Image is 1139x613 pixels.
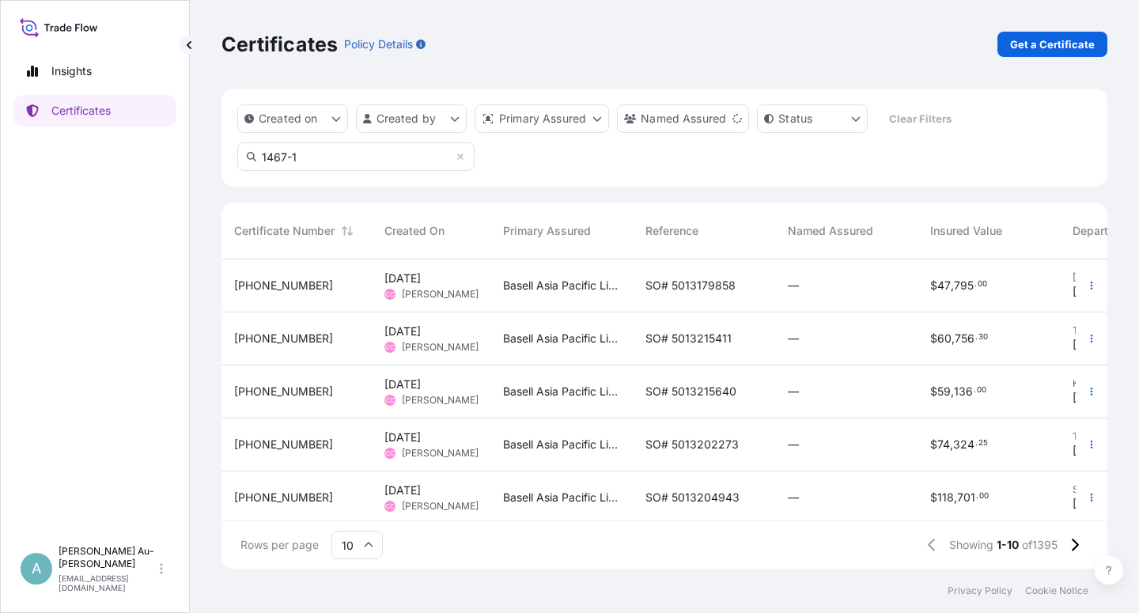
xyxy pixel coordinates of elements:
span: [DATE] [384,429,421,445]
p: [PERSON_NAME] Au-[PERSON_NAME] [59,545,157,570]
span: CC [385,445,395,461]
span: Showing [949,537,993,553]
span: Insured Value [930,223,1002,239]
span: [PHONE_NUMBER] [234,278,333,293]
span: 47 [937,280,951,291]
span: Basell Asia Pacific Limited [503,384,620,399]
span: 00 [978,282,987,287]
span: , [954,492,957,503]
p: Status [778,111,812,127]
span: [PHONE_NUMBER] [234,384,333,399]
span: 60 [937,333,952,344]
span: 795 [954,280,974,291]
span: [DATE] [384,377,421,392]
span: $ [930,386,937,397]
span: Named Assured [788,223,873,239]
button: certificateStatus Filter options [757,104,868,133]
span: Reference [645,223,698,239]
span: 1-10 [997,537,1019,553]
span: [PERSON_NAME] [402,394,479,407]
span: 136 [954,386,973,397]
span: Basell Asia Pacific Limited [503,437,620,452]
p: Created by [377,111,437,127]
span: 756 [955,333,974,344]
a: Privacy Policy [948,585,1012,597]
span: — [788,384,799,399]
span: SO# 5013215640 [645,384,736,399]
span: SO# 5013202273 [645,437,739,452]
span: . [976,494,978,499]
span: [PHONE_NUMBER] [234,490,333,505]
button: distributor Filter options [475,104,609,133]
span: $ [930,492,937,503]
span: [PHONE_NUMBER] [234,331,333,346]
span: CC [385,498,395,514]
span: , [951,280,954,291]
span: . [974,388,976,393]
p: Insights [51,63,92,79]
span: Departure [1073,223,1125,239]
span: [DATE] [384,324,421,339]
span: , [952,333,955,344]
span: Rows per page [240,537,319,553]
span: SO# 5013204943 [645,490,740,505]
span: SO# 5013179858 [645,278,736,293]
span: CC [385,339,395,355]
p: [EMAIL_ADDRESS][DOMAIN_NAME] [59,573,157,592]
button: Sort [338,221,357,240]
span: $ [930,280,937,291]
a: Get a Certificate [997,32,1107,57]
span: Primary Assured [503,223,591,239]
span: 324 [953,439,974,450]
span: Basell Asia Pacific Limited [503,278,620,293]
span: 00 [977,388,986,393]
span: Certificate Number [234,223,335,239]
span: . [974,282,977,287]
span: of 1395 [1022,537,1058,553]
span: Basell Asia Pacific Limited [503,490,620,505]
p: Get a Certificate [1010,36,1095,52]
span: , [951,386,954,397]
span: [PERSON_NAME] [402,288,479,301]
span: . [975,441,978,446]
span: [DATE] [1073,443,1109,459]
a: Cookie Notice [1025,585,1088,597]
p: Certificates [51,103,111,119]
span: $ [930,439,937,450]
span: 30 [978,335,988,340]
span: [PERSON_NAME] [402,500,479,513]
span: [DATE] [1073,337,1109,353]
p: Clear Filters [889,111,952,127]
span: [DATE] [384,482,421,498]
span: CC [385,286,395,302]
span: 00 [979,494,989,499]
input: Search Certificate or Reference... [237,142,475,171]
span: [PERSON_NAME] [402,341,479,354]
span: Basell Asia Pacific Limited [503,331,620,346]
a: Certificates [13,95,176,127]
span: [PHONE_NUMBER] [234,437,333,452]
span: — [788,278,799,293]
span: Created On [384,223,445,239]
span: , [950,439,953,450]
button: Clear Filters [876,106,964,131]
span: 25 [978,441,988,446]
span: CC [385,392,395,408]
span: . [975,335,978,340]
p: Certificates [221,32,338,57]
span: 118 [937,492,954,503]
span: $ [930,333,937,344]
p: Named Assured [641,111,726,127]
span: 701 [957,492,975,503]
span: 74 [937,439,950,450]
p: Primary Assured [499,111,586,127]
span: SO# 5013215411 [645,331,732,346]
p: Policy Details [344,36,413,52]
span: [DATE] [1073,390,1109,406]
span: [DATE] [384,271,421,286]
button: createdBy Filter options [356,104,467,133]
span: [PERSON_NAME] [402,447,479,460]
p: Created on [259,111,318,127]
